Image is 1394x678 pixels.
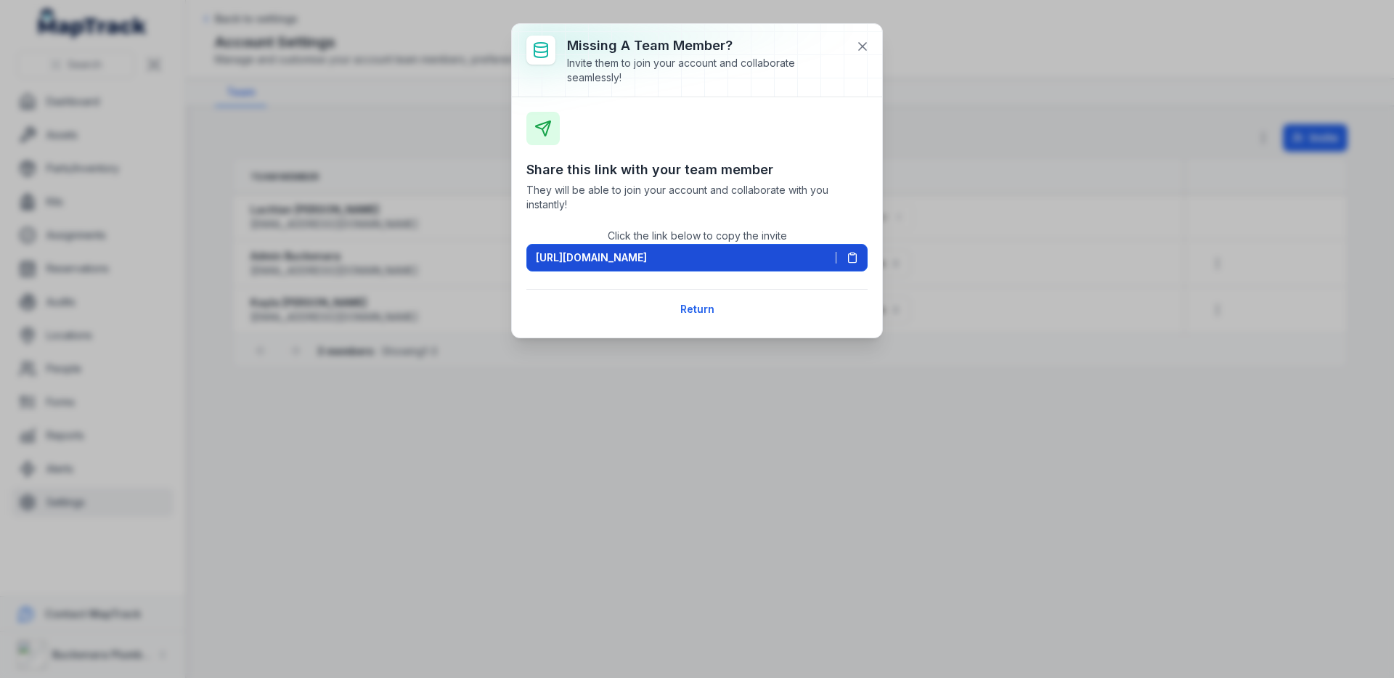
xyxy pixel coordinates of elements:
[526,183,868,212] span: They will be able to join your account and collaborate with you instantly!
[526,244,868,271] button: [URL][DOMAIN_NAME]
[567,36,844,56] h3: Missing a team member?
[526,160,868,180] h3: Share this link with your team member
[608,229,787,242] span: Click the link below to copy the invite
[671,295,724,323] button: Return
[536,250,647,265] span: [URL][DOMAIN_NAME]
[567,56,844,85] div: Invite them to join your account and collaborate seamlessly!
